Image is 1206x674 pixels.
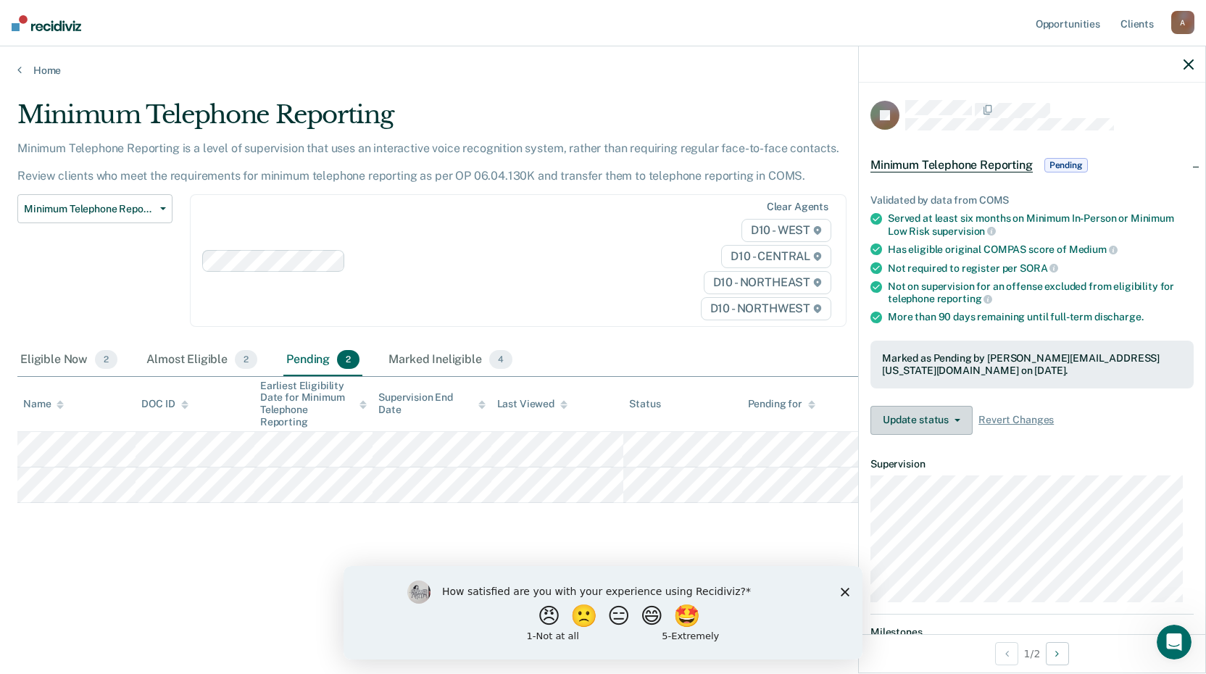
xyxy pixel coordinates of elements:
[888,262,1194,275] div: Not required to register per
[378,391,485,416] div: Supervision End Date
[870,458,1194,470] dt: Supervision
[937,293,993,304] span: reporting
[17,100,922,141] div: Minimum Telephone Reporting
[882,352,1182,377] div: Marked as Pending by [PERSON_NAME][EMAIL_ADDRESS][US_STATE][DOMAIN_NAME] on [DATE].
[260,380,367,428] div: Earliest Eligibility Date for Minimum Telephone Reporting
[888,280,1194,305] div: Not on supervision for an offense excluded from eligibility for telephone
[888,311,1194,323] div: More than 90 days remaining until full-term
[337,350,359,369] span: 2
[741,219,831,242] span: D10 - WEST
[344,566,862,660] iframe: Survey by Kim from Recidiviz
[870,158,1033,172] span: Minimum Telephone Reporting
[870,626,1194,638] dt: Milestones
[870,406,973,435] button: Update status
[995,642,1018,665] button: Previous Opportunity
[95,350,117,369] span: 2
[283,344,362,376] div: Pending
[144,344,260,376] div: Almost Eligible
[888,243,1194,256] div: Has eligible original COMPAS score of
[17,344,120,376] div: Eligible Now
[1069,244,1118,255] span: Medium
[629,398,660,410] div: Status
[17,64,1189,77] a: Home
[748,398,815,410] div: Pending for
[859,634,1205,673] div: 1 / 2
[23,398,64,410] div: Name
[235,350,257,369] span: 2
[870,194,1194,207] div: Validated by data from COMS
[1046,642,1069,665] button: Next Opportunity
[859,142,1205,188] div: Minimum Telephone ReportingPending
[1020,262,1058,274] span: SORA
[1044,158,1088,172] span: Pending
[489,350,512,369] span: 4
[1171,11,1194,34] div: A
[497,398,567,410] div: Last Viewed
[386,344,515,376] div: Marked Ineligible
[12,15,81,31] img: Recidiviz
[978,414,1054,426] span: Revert Changes
[701,297,831,320] span: D10 - NORTHWEST
[1094,311,1144,323] span: discharge.
[17,141,839,183] p: Minimum Telephone Reporting is a level of supervision that uses an interactive voice recognition ...
[704,271,831,294] span: D10 - NORTHEAST
[141,398,188,410] div: DOC ID
[721,245,831,268] span: D10 - CENTRAL
[1157,625,1192,660] iframe: Intercom live chat
[767,201,828,213] div: Clear agents
[888,212,1194,237] div: Served at least six months on Minimum In-Person or Minimum Low Risk
[24,203,154,215] span: Minimum Telephone Reporting
[932,225,996,237] span: supervision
